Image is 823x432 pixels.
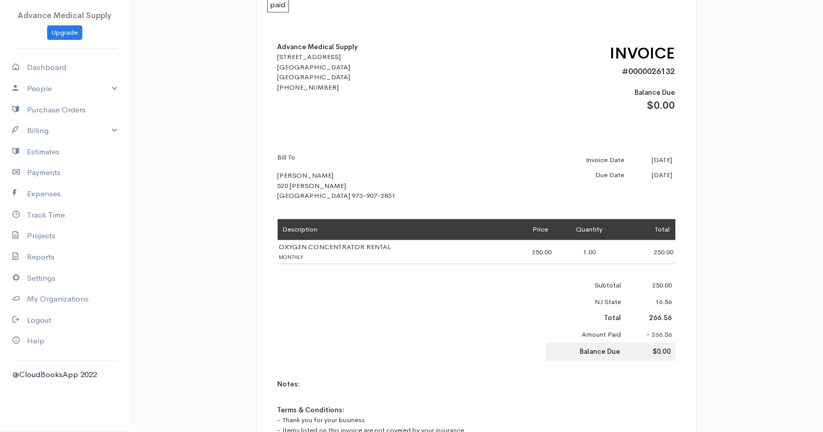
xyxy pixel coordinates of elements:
[553,219,625,240] td: Quantity
[546,277,625,294] td: Subtotal
[278,240,503,264] td: OXYGEN CONCENTRATOR RENTAL
[624,326,675,343] td: - 266.56
[627,167,675,183] td: [DATE]
[625,219,675,240] td: Total
[546,167,627,183] td: Due Date
[47,25,82,40] a: Upgrade
[553,240,625,264] td: 1.00
[610,44,675,63] span: INVOICE
[278,42,358,51] b: Advance Medical Supply
[604,313,621,322] b: Total
[502,240,553,264] td: 250.00
[278,219,503,240] td: Description
[623,66,675,77] span: #0000026132
[278,52,459,92] div: [STREET_ADDRESS] [GEOGRAPHIC_DATA] [GEOGRAPHIC_DATA] [PHONE_NUMBER]
[546,342,625,361] td: Balance Due
[546,294,625,310] td: NJ State
[278,406,345,414] b: Terms & Conditions:
[624,294,675,310] td: 16.56
[278,152,459,163] p: Bill To
[278,380,300,388] b: Notes:
[649,313,672,322] b: 266.56
[625,240,675,264] td: 250.00
[546,326,625,343] td: Amount Paid
[546,152,627,168] td: Invoice Date
[635,88,675,97] span: Balance Due
[12,369,117,381] div: @CloudBooksApp 2022
[502,219,553,240] td: Price
[18,10,112,20] span: Advance Medical Supply
[279,254,304,261] span: MONTHLY
[624,277,675,294] td: 250.00
[278,152,459,201] div: [PERSON_NAME] 520 [PERSON_NAME] [GEOGRAPHIC_DATA] 973-907-2831
[627,152,675,168] td: [DATE]
[647,99,675,112] span: $0.00
[624,342,675,361] td: $0.00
